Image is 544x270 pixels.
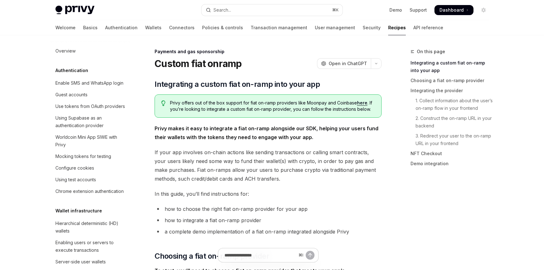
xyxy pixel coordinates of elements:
[155,48,382,55] div: Payments and gas sponsorship
[50,186,131,197] a: Chrome extension authentication
[55,239,127,254] div: Enabling users or servers to execute transactions
[55,47,76,55] div: Overview
[224,248,296,262] input: Ask a question...
[411,86,494,96] a: Integrating the provider
[50,132,131,150] a: Worldcoin Mini App SIWE with Privy
[55,207,102,215] h5: Wallet infrastructure
[389,7,402,13] a: Demo
[332,8,339,13] span: ⌘ K
[145,20,161,35] a: Wallets
[50,256,131,267] a: Server-side user wallets
[155,58,242,69] h1: Custom fiat onramp
[155,189,382,198] span: In this guide, you’ll find instructions for:
[306,251,314,260] button: Send message
[155,148,382,183] span: If your app involves on-chain actions like sending transactions or calling smart contracts, your ...
[155,79,320,89] span: Integrating a custom fiat on-ramp into your app
[411,96,494,113] a: 1. Collect information about the user’s on-ramp flow in your frontend
[155,227,382,236] li: a complete demo implementation of a fiat on-ramp integrated alongside Privy
[50,218,131,237] a: Hierarchical deterministic (HD) wallets
[251,20,307,35] a: Transaction management
[50,89,131,100] a: Guest accounts
[155,205,382,213] li: how to choose the right fiat on-ramp provider for your app
[411,131,494,149] a: 3. Redirect your user to the on-ramp URL in your frontend
[202,20,243,35] a: Policies & controls
[55,67,88,74] h5: Authentication
[105,20,138,35] a: Authentication
[357,100,367,106] a: here
[55,176,96,183] div: Using test accounts
[161,100,166,106] svg: Tip
[411,159,494,169] a: Demo integration
[83,20,98,35] a: Basics
[55,6,94,14] img: light logo
[169,20,195,35] a: Connectors
[55,114,127,129] div: Using Supabase as an authentication provider
[155,125,378,140] strong: Privy makes it easy to integrate a fiat on-ramp alongside our SDK, helping your users fund their ...
[434,5,473,15] a: Dashboard
[50,151,131,162] a: Mocking tokens for testing
[417,48,445,55] span: On this page
[439,7,464,13] span: Dashboard
[50,101,131,112] a: Use tokens from OAuth providers
[411,113,494,131] a: 2. Construct the on-ramp URL in your backend
[317,58,371,69] button: Open in ChatGPT
[50,162,131,174] a: Configure cookies
[201,4,343,16] button: Open search
[329,60,367,67] span: Open in ChatGPT
[55,133,127,149] div: Worldcoin Mini App SIWE with Privy
[55,188,124,195] div: Chrome extension authentication
[55,79,123,87] div: Enable SMS and WhatsApp login
[413,20,443,35] a: API reference
[55,91,88,98] div: Guest accounts
[55,164,94,172] div: Configure cookies
[55,258,106,266] div: Server-side user wallets
[50,45,131,57] a: Overview
[411,149,494,159] a: NFT Checkout
[55,103,125,110] div: Use tokens from OAuth providers
[388,20,406,35] a: Recipes
[50,174,131,185] a: Using test accounts
[410,7,427,13] a: Support
[411,58,494,76] a: Integrating a custom fiat on-ramp into your app
[363,20,381,35] a: Security
[50,77,131,89] a: Enable SMS and WhatsApp login
[170,100,375,112] span: Privy offers out of the box support for fiat on-ramp providers like Moonpay and Coinbase . If you...
[55,220,127,235] div: Hierarchical deterministic (HD) wallets
[55,153,111,160] div: Mocking tokens for testing
[55,20,76,35] a: Welcome
[155,216,382,225] li: how to integrate a fiat on-ramp provider
[213,6,231,14] div: Search...
[411,76,494,86] a: Choosing a fiat on-ramp provider
[479,5,489,15] button: Toggle dark mode
[50,112,131,131] a: Using Supabase as an authentication provider
[315,20,355,35] a: User management
[50,237,131,256] a: Enabling users or servers to execute transactions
